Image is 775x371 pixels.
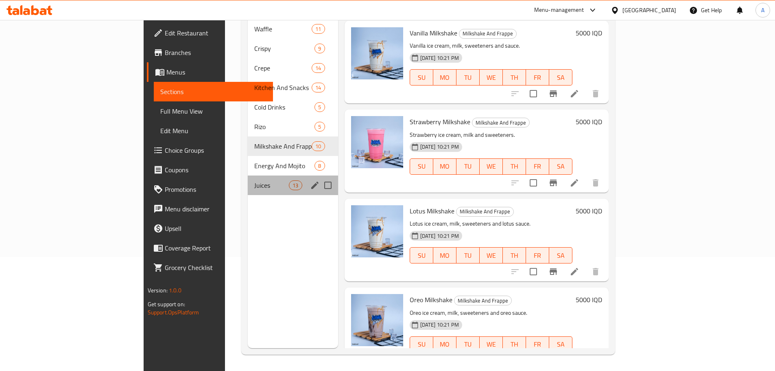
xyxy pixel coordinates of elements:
span: 5 [315,123,324,131]
div: Crispy9 [248,39,338,58]
div: items [314,122,325,132]
span: Full Menu View [160,106,266,116]
span: 10 [312,143,324,150]
span: 14 [312,84,324,92]
img: Oreo Milkshake [351,294,403,346]
span: 11 [312,25,324,33]
span: TH [506,160,523,172]
button: TU [456,158,480,175]
span: Oreo Milkshake [410,294,452,306]
span: FR [529,250,546,261]
span: 8 [315,162,324,170]
span: Energy And Mojito [254,161,315,171]
button: SA [549,158,572,175]
div: Milkshake And Frappe [459,29,517,39]
button: TU [456,69,480,86]
button: SA [549,336,572,353]
button: MO [433,336,456,353]
div: Rizo [254,122,315,132]
span: Milkshake And Frappe [254,141,312,151]
a: Edit Menu [154,121,273,140]
p: Strawberry ice cream, milk and sweeteners. [410,130,572,140]
nav: Menu sections [248,16,338,198]
button: WE [480,336,503,353]
p: Oreo ice cream, milk, sweeteners and oreo sauce. [410,308,572,318]
span: Get support on: [148,299,185,310]
div: Milkshake And Frappe [472,118,530,127]
div: Milkshake And Frappe [454,296,512,305]
a: Branches [147,43,273,62]
a: Edit menu item [570,89,579,99]
h6: 5000 IQD [576,116,602,127]
span: Milkshake And Frappe [454,296,511,305]
img: Vanilla Milkshake [351,27,403,79]
div: Rizo5 [248,117,338,136]
button: MO [433,69,456,86]
span: Vanilla Milkshake [410,27,457,39]
button: Branch-specific-item [544,262,563,281]
span: Sections [160,87,266,97]
div: Waffle11 [248,19,338,39]
div: Juices13edit [248,176,338,195]
span: Waffle [254,24,312,34]
div: items [289,180,302,190]
span: Cold Drinks [254,102,315,112]
button: MO [433,158,456,175]
span: 13 [289,182,301,189]
h6: 5000 IQD [576,294,602,305]
span: 14 [312,64,324,72]
span: Select to update [525,263,542,280]
span: 9 [315,45,324,53]
img: Strawberry Milkshake [351,116,403,168]
span: Kitchen And Snacks [254,83,312,92]
span: [DATE] 10:21 PM [417,232,462,240]
button: TU [456,247,480,263]
span: SA [552,160,569,172]
span: TU [460,338,476,350]
span: Menu disclaimer [165,204,266,214]
span: Promotions [165,184,266,194]
img: Lotus Milkshake [351,205,403,257]
button: FR [526,69,549,86]
button: SA [549,247,572,263]
a: Sections [154,82,273,101]
div: [GEOGRAPHIC_DATA] [622,6,676,15]
button: FR [526,336,549,353]
span: TU [460,160,476,172]
span: MO [437,250,453,261]
button: TH [503,247,526,263]
span: WE [483,72,500,83]
span: MO [437,72,453,83]
div: items [314,161,325,171]
a: Edit menu item [570,178,579,188]
span: A [761,6,764,15]
a: Grocery Checklist [147,258,273,277]
div: items [312,24,325,34]
span: Crispy [254,44,315,53]
button: WE [480,158,503,175]
button: SA [549,69,572,86]
h6: 5000 IQD [576,205,602,217]
div: Kitchen And Snacks14 [248,78,338,97]
button: SU [410,336,433,353]
button: Branch-specific-item [544,84,563,103]
button: TH [503,69,526,86]
span: TU [460,250,476,261]
span: SA [552,338,569,350]
span: Select to update [525,174,542,191]
div: items [314,102,325,112]
a: Choice Groups [147,140,273,160]
button: SU [410,247,433,263]
span: WE [483,160,500,172]
span: FR [529,160,546,172]
button: edit [309,179,321,191]
button: FR [526,247,549,263]
button: TH [503,158,526,175]
span: Crepe [254,63,312,73]
span: Milkshake And Frappe [459,29,516,38]
div: Cold Drinks5 [248,97,338,117]
span: FR [529,338,546,350]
